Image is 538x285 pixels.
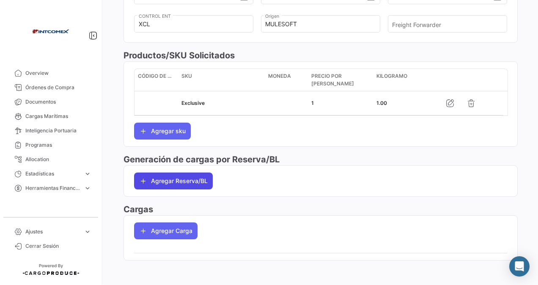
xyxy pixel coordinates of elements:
span: Programas [25,141,91,149]
button: Agregar Carga [134,222,198,239]
datatable-header-cell: Código de SKU [134,69,178,91]
span: Órdenes de Compra [25,84,91,91]
span: Kilogramo [376,72,407,80]
a: Órdenes de Compra [7,80,95,95]
a: Documentos [7,95,95,109]
span: 1 [311,100,314,106]
span: expand_more [84,228,91,236]
span: Precio por [PERSON_NAME] [311,72,370,88]
a: Cargas Marítimas [7,109,95,123]
span: Allocation [25,156,91,163]
div: Abrir Intercom Messenger [509,256,530,277]
span: Cerrar Sesión [25,242,91,250]
span: Documentos [25,98,91,106]
datatable-header-cell: SKU [178,69,265,91]
h3: Generación de cargas por Reserva/BL [124,153,518,165]
a: Programas [7,138,95,152]
span: Código de SKU [138,72,175,80]
span: Moneda [268,72,291,80]
img: intcomex.png [30,10,72,52]
span: Herramientas Financieras [25,184,80,192]
button: Agregar Reserva/BL [134,173,213,189]
span: Cargas Marítimas [25,112,91,120]
h3: Cargas [124,203,518,215]
span: Ajustes [25,228,80,236]
span: expand_more [84,184,91,192]
span: SKU [181,72,192,80]
button: Agregar sku [134,123,191,140]
a: Inteligencia Portuaria [7,123,95,138]
span: Overview [25,69,91,77]
datatable-header-cell: Moneda [265,69,308,91]
span: 1.00 [376,100,387,106]
h3: Productos/SKU Solicitados [124,49,518,61]
span: expand_more [84,170,91,178]
span: Inteligencia Portuaria [25,127,91,134]
a: Overview [7,66,95,80]
span: Exclusive [181,100,205,106]
a: Allocation [7,152,95,167]
span: Estadísticas [25,170,80,178]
